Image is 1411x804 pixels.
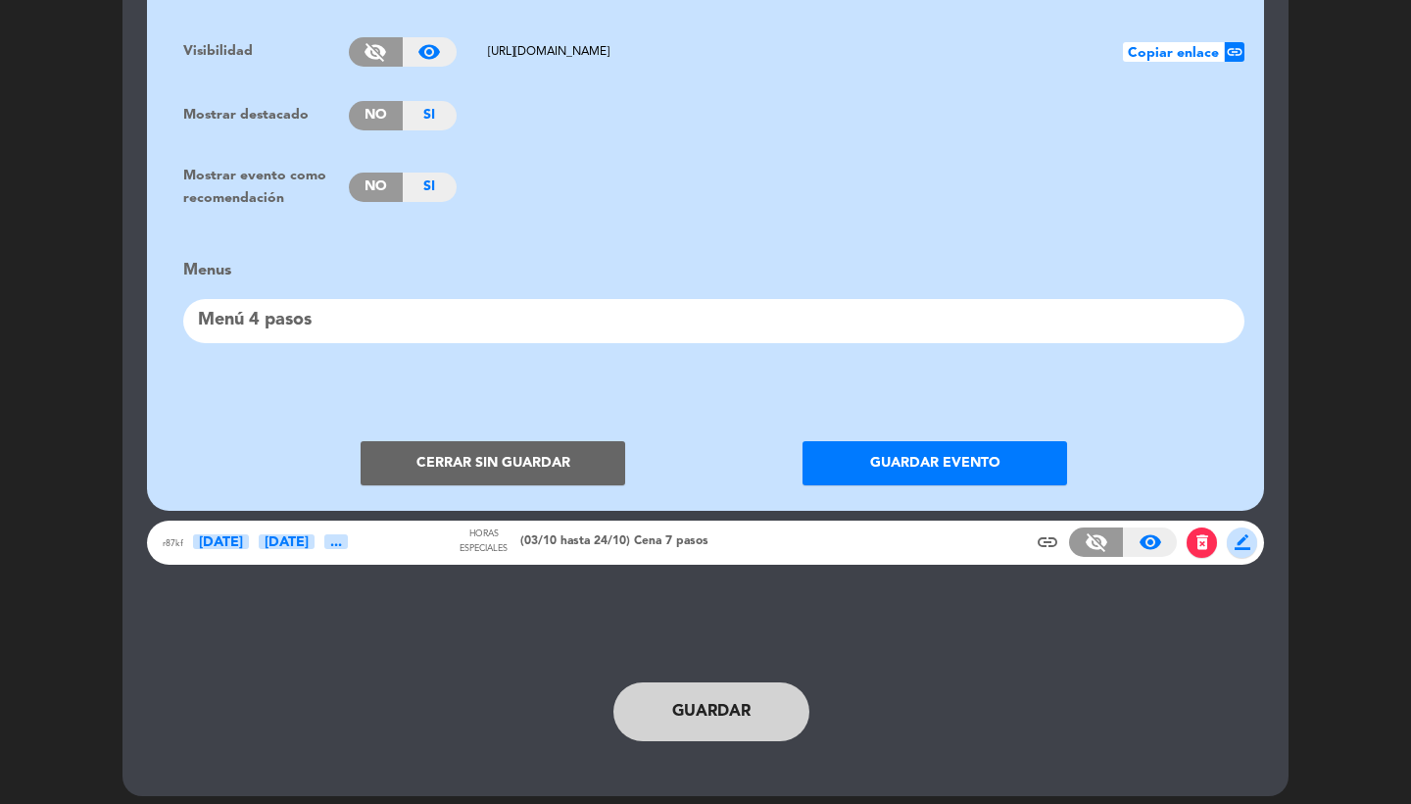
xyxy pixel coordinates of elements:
[163,539,183,548] span: r87kf
[1123,42,1224,62] span: Copiar enlace
[324,534,348,549] span: ...
[613,682,809,741] button: Guardar
[183,258,1244,283] div: Menus
[183,44,253,58] span: Visibilidad
[349,101,403,130] span: No
[183,108,309,122] span: Mostrar destacado
[1192,532,1212,552] span: delete_forever
[364,40,387,64] span: visibility_off
[1226,43,1243,61] span: link
[672,699,751,725] span: Guardar
[403,101,457,130] span: Si
[349,173,403,202] span: No
[417,40,441,64] span: visibility_on
[193,534,249,549] span: [DATE]
[361,441,625,485] button: Cerrar sin guardar
[803,441,1067,485] button: Guardar evento
[1139,530,1162,554] span: visibility_on
[457,528,511,556] div: Horas especiales
[259,534,315,549] span: [DATE]
[183,169,326,205] span: Mostrar evento como recomendación
[1085,530,1108,554] span: visibility_off
[403,173,457,202] span: Si
[1036,530,1059,554] span: insert_link
[1235,534,1250,550] span: border_color
[183,299,1244,343] div: Menú 4 pasos
[520,532,708,552] span: (03/10 hasta 24/10) Cena 7 pasos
